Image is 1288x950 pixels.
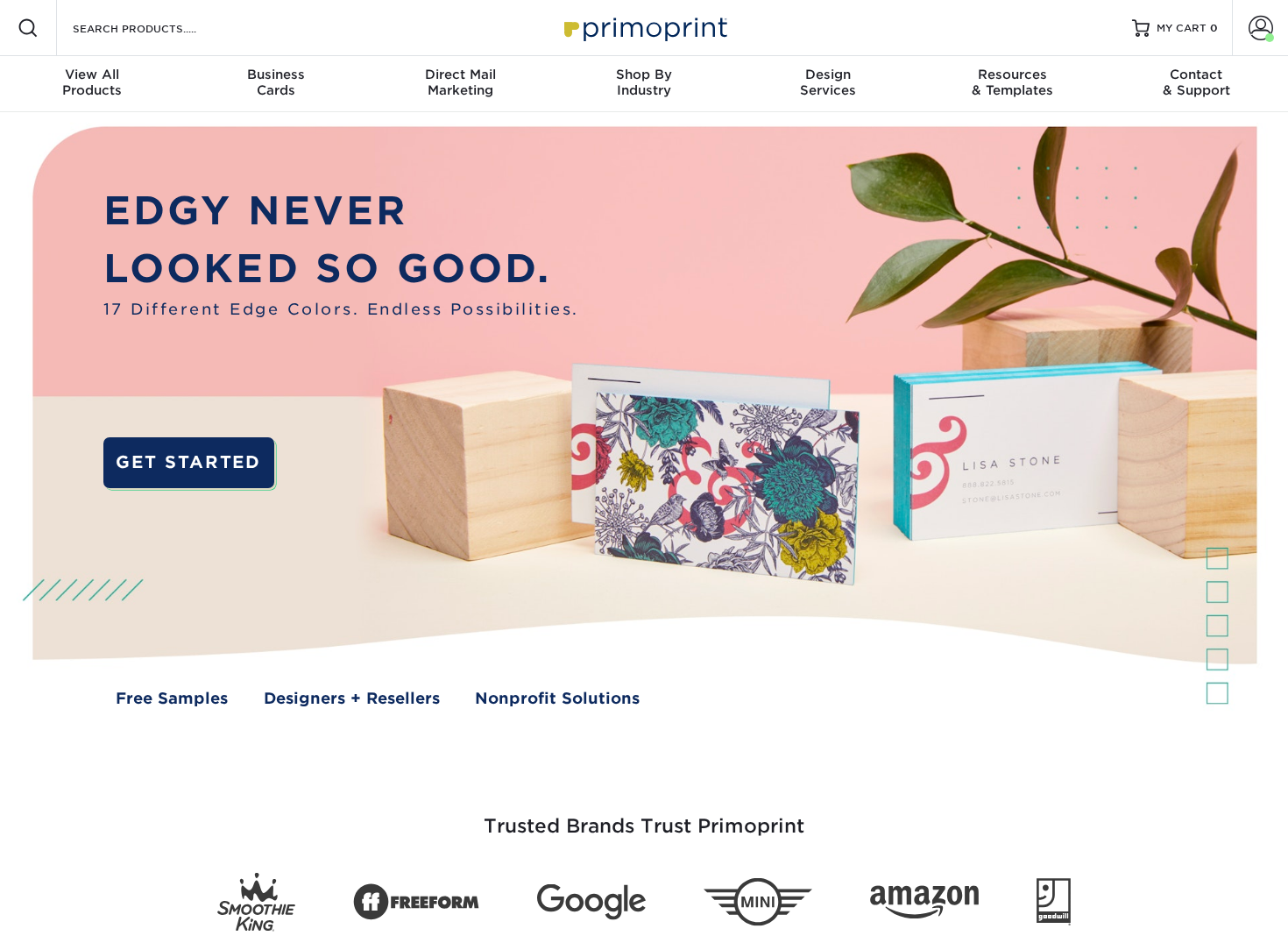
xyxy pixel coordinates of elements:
[217,873,295,932] img: Smoothie King
[552,56,736,112] a: Shop ByIndustry
[736,67,920,98] div: Services
[353,874,479,930] img: Freeform
[103,298,579,321] span: 17 Different Edge Colors. Endless Possibilities.
[116,687,228,710] a: Free Samples
[368,67,552,82] span: Direct Mail
[103,240,579,298] p: LOOKED SO GOOD.
[736,56,920,112] a: DesignServices
[1104,67,1288,98] div: & Support
[552,67,736,82] span: Shop By
[184,67,368,98] div: Cards
[552,67,736,98] div: Industry
[556,9,732,46] img: Primoprint
[1157,21,1207,36] span: MY CART
[1037,878,1071,925] img: Goodwill
[1104,67,1288,82] span: Contact
[131,773,1157,859] h3: Trusted Brands Trust Primoprint
[103,182,579,240] p: EDGY NEVER
[537,884,646,920] img: Google
[920,67,1104,82] span: Resources
[71,18,242,39] input: SEARCH PRODUCTS.....
[1210,22,1218,34] span: 0
[103,437,274,488] a: GET STARTED
[184,67,368,82] span: Business
[920,56,1104,112] a: Resources& Templates
[704,878,812,926] img: Mini
[368,67,552,98] div: Marketing
[870,886,979,919] img: Amazon
[736,67,920,82] span: Design
[920,67,1104,98] div: & Templates
[184,56,368,112] a: BusinessCards
[475,687,640,710] a: Nonprofit Solutions
[264,687,440,710] a: Designers + Resellers
[368,56,552,112] a: Direct MailMarketing
[1104,56,1288,112] a: Contact& Support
